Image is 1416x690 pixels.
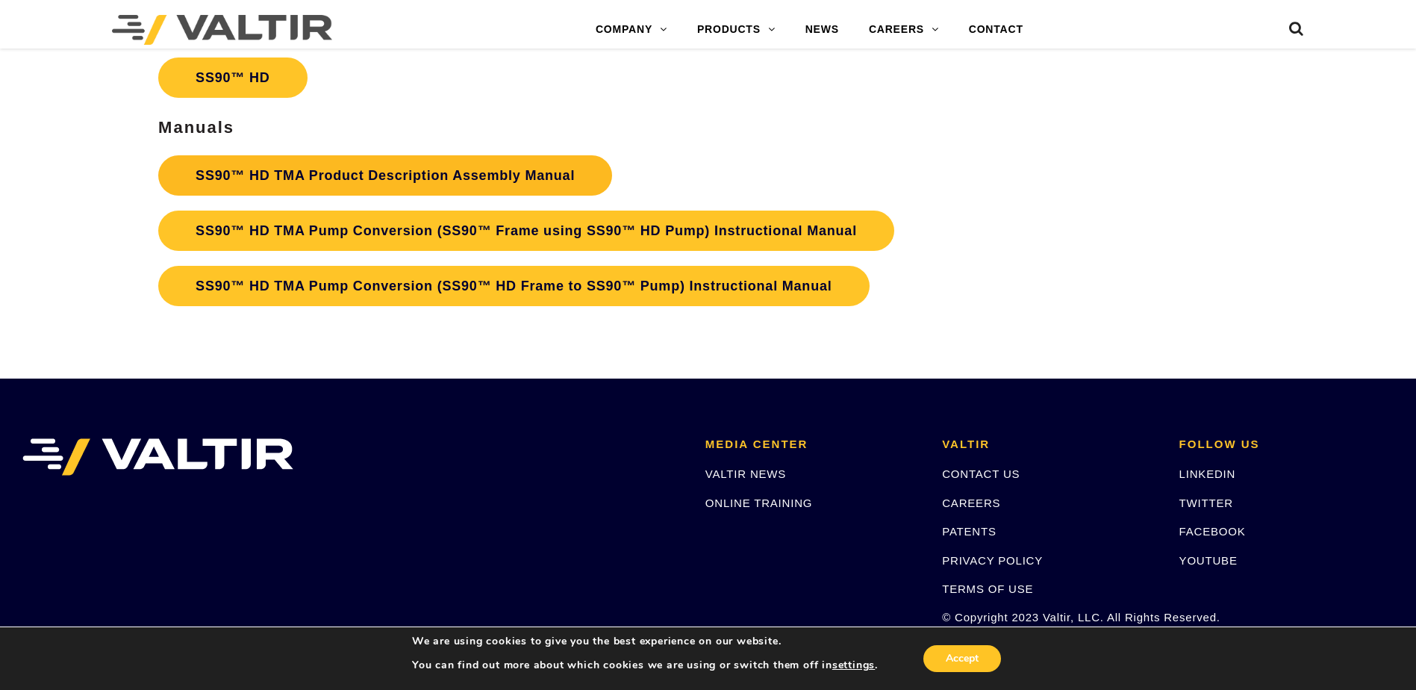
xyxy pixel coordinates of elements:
[942,609,1156,626] p: © Copyright 2023 Valtir, LLC. All Rights Reserved.
[942,497,1000,509] a: CAREERS
[158,118,234,137] strong: Manuals
[682,15,790,45] a: PRODUCTS
[412,635,878,648] p: We are using cookies to give you the best experience on our website.
[832,659,875,672] button: settings
[942,554,1043,567] a: PRIVACY POLICY
[790,15,854,45] a: NEWS
[1179,467,1236,480] a: LINKEDIN
[581,15,682,45] a: COMPANY
[1179,438,1394,451] h2: FOLLOW US
[1179,525,1246,538] a: FACEBOOK
[158,57,307,98] a: SS90™ HD
[942,438,1156,451] h2: VALTIR
[412,659,878,672] p: You can find out more about which cookies we are using or switch them off in .
[158,266,869,306] a: SS90™ HD TMA Pump Conversion (SS90™ HD Frame to SS90™ Pump) Instructional Manual
[705,497,812,509] a: ONLINE TRAINING
[942,525,996,538] a: PATENTS
[923,645,1001,672] button: Accept
[942,467,1020,480] a: CONTACT US
[705,467,786,480] a: VALTIR NEWS
[1179,497,1233,509] a: TWITTER
[22,438,293,476] img: VALTIR
[158,211,894,251] a: SS90™ HD TMA Pump Conversion (SS90™ Frame using SS90™ HD Pump) Instructional Manual
[705,438,920,451] h2: MEDIA CENTER
[1179,554,1238,567] a: YOUTUBE
[854,15,954,45] a: CAREERS
[112,15,332,45] img: Valtir
[158,155,612,196] a: SS90™ HD TMA Product Description Assembly Manual
[942,582,1033,595] a: TERMS OF USE
[954,15,1038,45] a: CONTACT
